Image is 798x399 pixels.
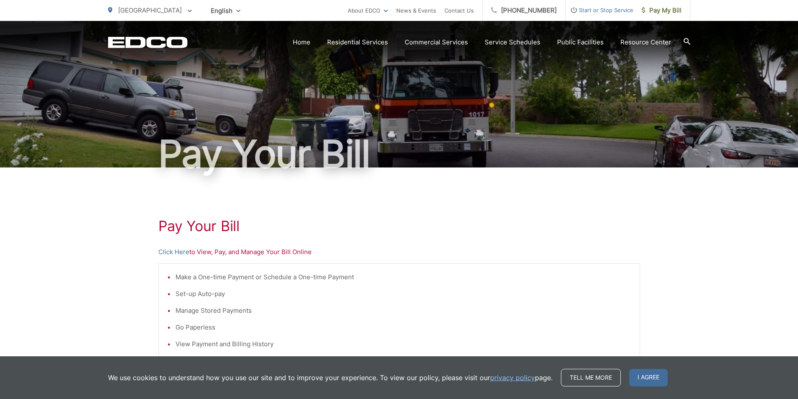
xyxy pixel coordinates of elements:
[561,369,621,386] a: Tell me more
[557,37,604,47] a: Public Facilities
[396,5,436,15] a: News & Events
[620,37,671,47] a: Resource Center
[405,37,468,47] a: Commercial Services
[176,322,631,332] li: Go Paperless
[176,339,631,349] li: View Payment and Billing History
[642,5,682,15] span: Pay My Bill
[327,37,388,47] a: Residential Services
[176,306,631,316] li: Manage Stored Payments
[176,289,631,299] li: Set-up Auto-pay
[348,5,388,15] a: About EDCO
[444,5,474,15] a: Contact Us
[204,3,247,18] span: English
[158,218,640,234] h1: Pay Your Bill
[108,133,690,175] h1: Pay Your Bill
[118,6,182,14] span: [GEOGRAPHIC_DATA]
[629,369,668,386] span: I agree
[158,247,189,257] a: Click Here
[176,272,631,282] li: Make a One-time Payment or Schedule a One-time Payment
[158,247,640,257] p: to View, Pay, and Manage Your Bill Online
[293,37,310,47] a: Home
[108,36,188,48] a: EDCD logo. Return to the homepage.
[108,373,553,383] p: We use cookies to understand how you use our site and to improve your experience. To view our pol...
[485,37,540,47] a: Service Schedules
[490,373,535,383] a: privacy policy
